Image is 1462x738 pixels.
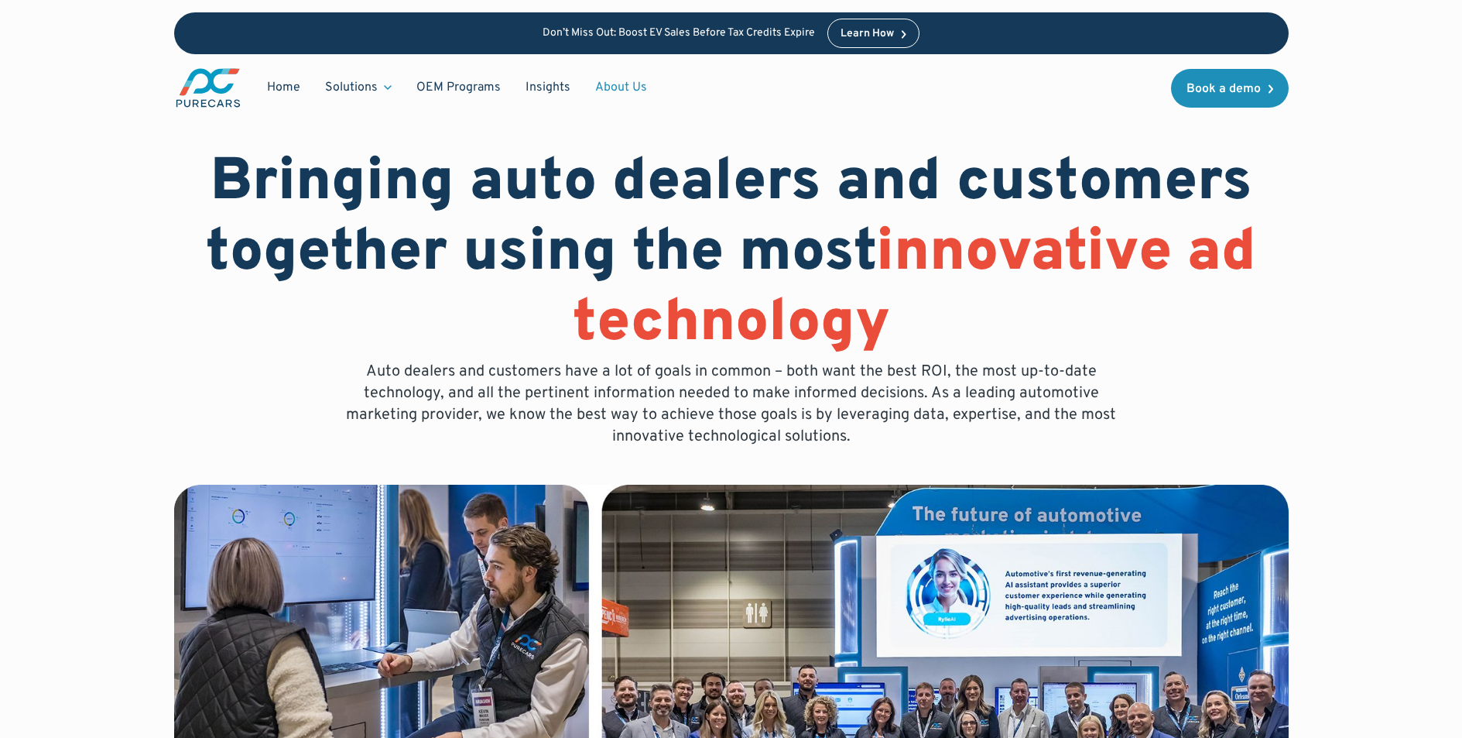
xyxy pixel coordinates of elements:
a: main [174,67,242,109]
div: Book a demo [1186,83,1261,95]
a: OEM Programs [404,73,513,102]
a: Book a demo [1171,69,1289,108]
div: Solutions [325,79,378,96]
p: Don’t Miss Out: Boost EV Sales Before Tax Credits Expire [543,27,815,40]
h1: Bringing auto dealers and customers together using the most [174,149,1289,361]
img: purecars logo [174,67,242,109]
p: Auto dealers and customers have a lot of goals in common – both want the best ROI, the most up-to... [335,361,1128,448]
a: Insights [513,73,583,102]
a: Learn How [827,19,919,48]
span: innovative ad technology [573,217,1257,362]
a: Home [255,73,313,102]
div: Learn How [841,29,894,39]
div: Solutions [313,73,404,102]
a: About Us [583,73,659,102]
